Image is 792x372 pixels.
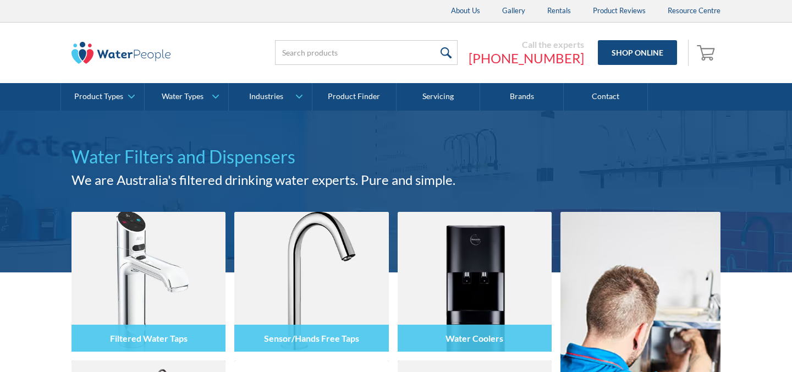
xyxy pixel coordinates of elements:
[312,83,396,111] a: Product Finder
[446,333,503,343] h4: Water Coolers
[397,83,480,111] a: Servicing
[145,83,228,111] a: Water Types
[71,212,226,352] img: Filtered Water Taps
[249,92,283,101] div: Industries
[229,83,312,111] a: Industries
[469,50,584,67] a: [PHONE_NUMBER]
[469,39,584,50] div: Call the experts
[480,83,564,111] a: Brands
[598,40,677,65] a: Shop Online
[61,83,144,111] a: Product Types
[564,83,647,111] a: Contact
[697,43,718,61] img: shopping cart
[71,42,170,64] img: The Water People
[234,212,388,352] img: Sensor/Hands Free Taps
[110,333,188,343] h4: Filtered Water Taps
[74,92,123,101] div: Product Types
[694,40,721,66] a: Open empty cart
[398,212,552,352] img: Water Coolers
[275,40,458,65] input: Search products
[264,333,359,343] h4: Sensor/Hands Free Taps
[162,92,204,101] div: Water Types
